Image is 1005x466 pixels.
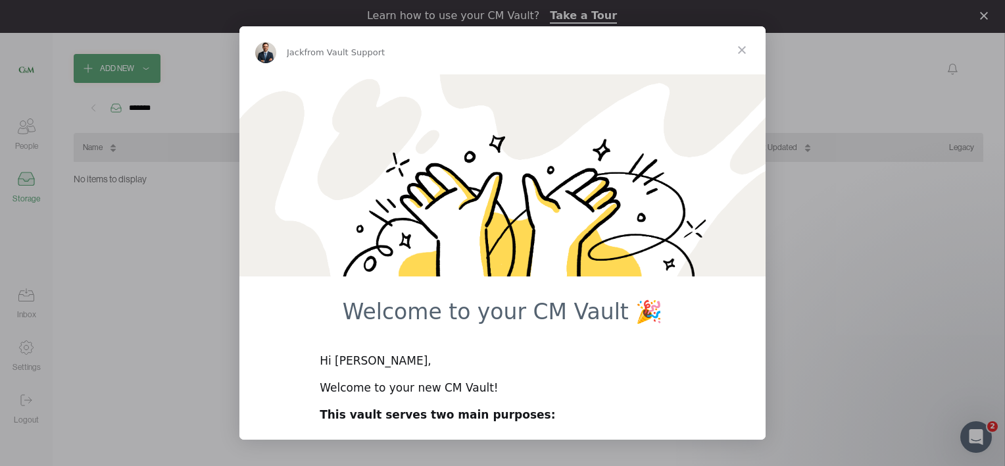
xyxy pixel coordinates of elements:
a: Take a Tour [550,9,617,24]
h1: Welcome to your CM Vault 🎉 [320,299,685,334]
div: Close [980,12,993,20]
img: Profile image for Jack [255,42,276,63]
span: Close [718,26,766,74]
div: Welcome to your new CM Vault! [320,380,685,396]
span: from Vault Support [304,47,385,57]
span: Jack [287,47,304,57]
div: Learn how to use your CM Vault? [367,9,539,22]
b: This vault serves two main purposes: [320,408,555,421]
div: Hi [PERSON_NAME], [320,353,685,369]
